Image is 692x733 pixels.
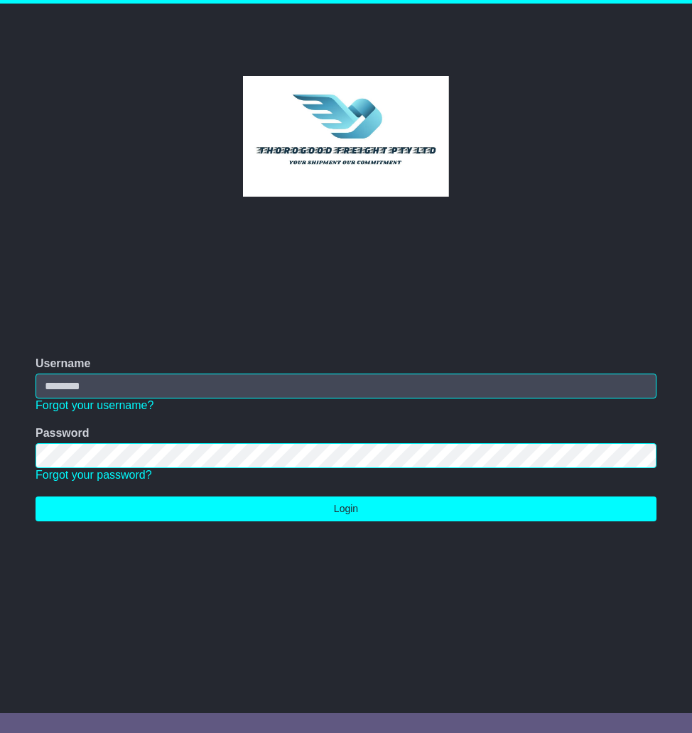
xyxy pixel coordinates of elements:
a: Forgot your username? [36,399,153,411]
img: Thorogood Freight Pty Ltd [243,76,450,197]
button: Login [36,496,656,521]
label: Password [36,426,90,440]
label: Username [36,357,90,370]
a: Forgot your password? [36,469,152,481]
